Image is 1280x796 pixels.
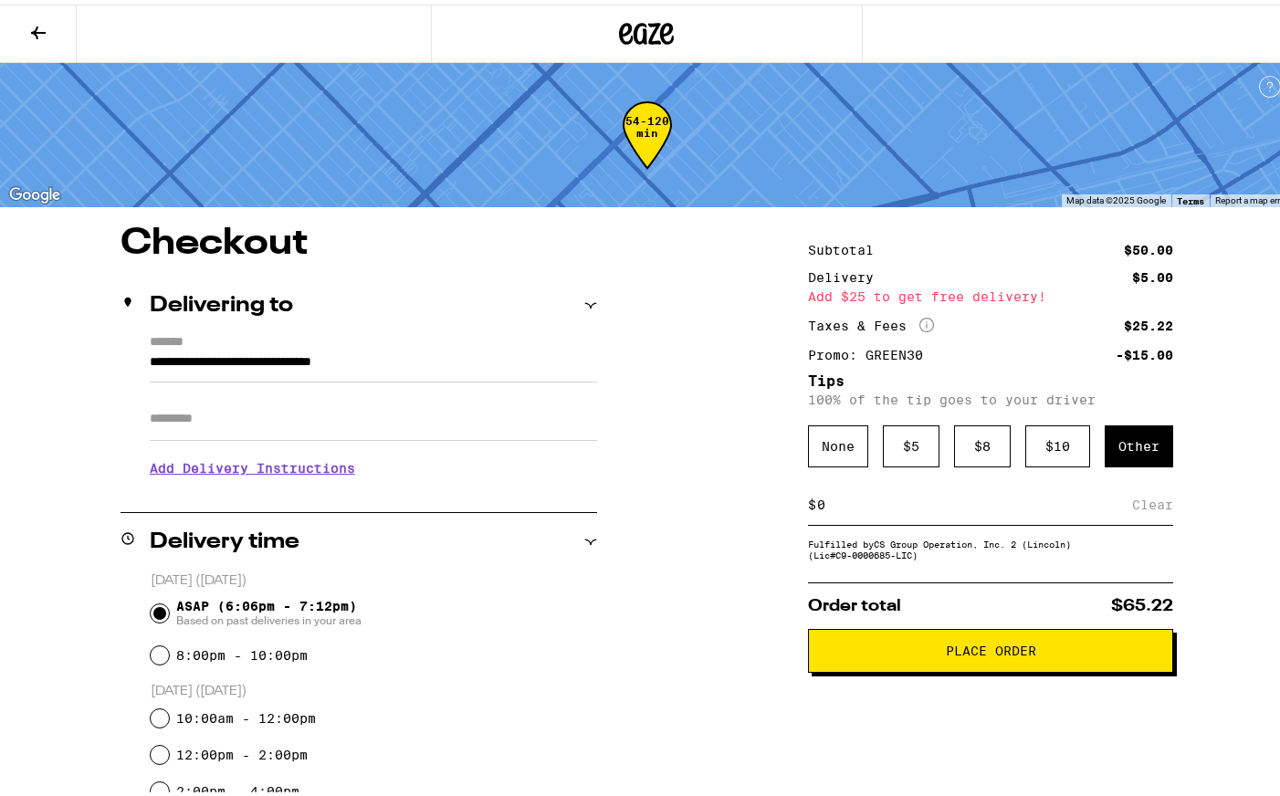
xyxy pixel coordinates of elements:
a: Terms [1177,191,1204,202]
span: Based on past deliveries in your area [176,609,362,623]
span: Map data ©2025 Google [1066,191,1166,201]
div: Clear [1132,480,1173,520]
div: $5.00 [1132,267,1173,279]
p: 100% of the tip goes to your driver [808,388,1173,403]
p: We'll contact you at [PHONE_NUMBER] when we arrive [150,485,597,499]
h2: Delivering to [150,290,293,312]
div: 54-120 min [623,110,672,179]
label: 2:00pm - 4:00pm [176,780,299,794]
div: -$15.00 [1116,344,1173,357]
div: $ 8 [954,421,1011,463]
input: 0 [816,492,1132,508]
img: Google [5,179,65,203]
div: Promo: GREEN30 [808,344,936,357]
div: Taxes & Fees [808,313,934,330]
label: 12:00pm - 2:00pm [176,743,308,758]
div: Add $25 to get free delivery! [808,286,1173,298]
h1: Checkout [121,221,597,257]
span: Hi. Need any help? [11,13,131,27]
div: $ 5 [883,421,939,463]
div: $ [808,480,816,520]
p: [DATE] ([DATE]) [151,568,597,585]
a: Open this area in Google Maps (opens a new window) [5,179,65,203]
label: 10:00am - 12:00pm [176,707,316,721]
div: None [808,421,868,463]
label: 8:00pm - 10:00pm [176,644,308,658]
h3: Add Delivery Instructions [150,443,597,485]
button: Place Order [808,624,1173,668]
div: $ 10 [1025,421,1090,463]
h2: Delivery time [150,527,299,549]
span: Place Order [946,640,1036,653]
p: [DATE] ([DATE]) [151,678,597,696]
div: Subtotal [808,239,887,252]
div: Other [1105,421,1173,463]
div: $50.00 [1124,239,1173,252]
span: Order total [808,593,901,610]
div: Delivery [808,267,887,279]
h5: Tips [808,370,1173,384]
span: ASAP (6:06pm - 7:12pm) [176,594,362,623]
div: Fulfilled by CS Group Operation, Inc. 2 (Lincoln) (Lic# C9-0000685-LIC ) [808,534,1173,556]
span: $65.22 [1111,593,1173,610]
div: $25.22 [1124,315,1173,328]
